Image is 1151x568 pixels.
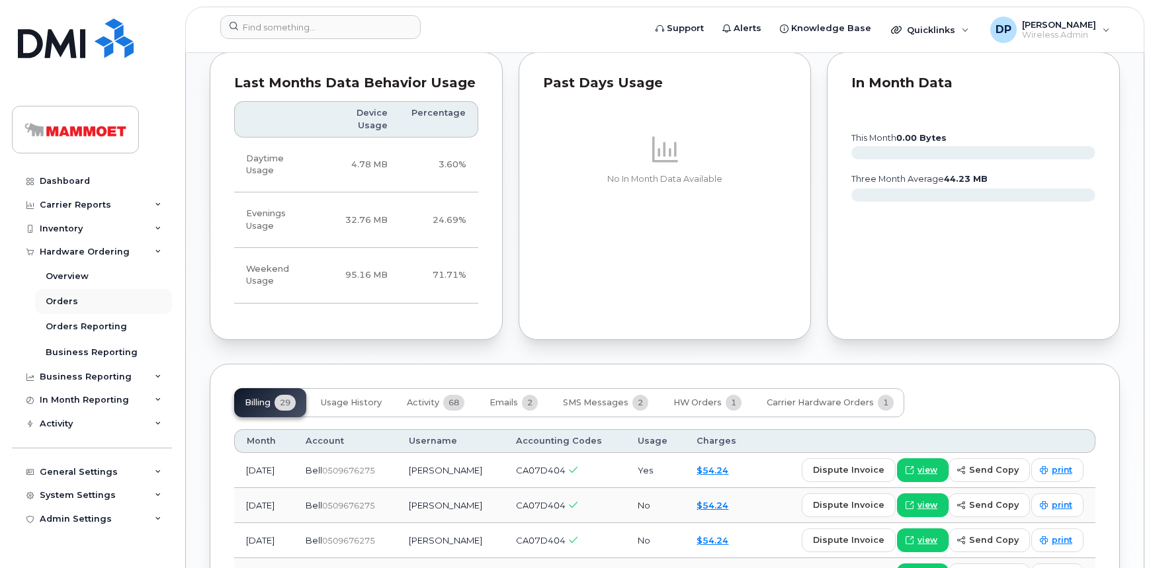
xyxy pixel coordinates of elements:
[646,15,713,42] a: Support
[802,458,896,482] button: dispute invoice
[897,528,949,552] a: view
[917,499,937,511] span: view
[897,458,949,482] a: view
[813,464,884,476] span: dispute invoice
[400,248,478,304] td: 71.71%
[969,499,1019,511] span: send copy
[234,192,321,248] td: Evenings Usage
[767,397,874,408] span: Carrier Hardware Orders
[321,248,399,304] td: 95.16 MB
[397,453,505,488] td: [PERSON_NAME]
[321,101,399,138] th: Device Usage
[697,535,728,546] a: $54.24
[397,429,505,453] th: Username
[294,429,397,453] th: Account
[397,488,505,523] td: [PERSON_NAME]
[321,397,382,408] span: Usage History
[400,138,478,193] td: 3.60%
[563,397,628,408] span: SMS Messages
[322,536,375,546] span: 0509676275
[490,397,518,408] span: Emails
[543,77,787,90] div: Past Days Usage
[944,174,988,184] tspan: 44.23 MB
[543,173,787,185] p: No In Month Data Available
[713,15,771,42] a: Alerts
[322,466,375,475] span: 0509676275
[949,528,1030,552] button: send copy
[969,464,1019,476] span: send copy
[306,500,322,510] span: Bell
[234,138,321,193] td: Daytime Usage
[1031,458,1084,482] a: print
[771,15,880,42] a: Knowledge Base
[234,488,294,523] td: [DATE]
[1052,499,1072,511] span: print
[234,248,478,304] tr: Friday from 6:00pm to Monday 8:00am
[234,429,294,453] th: Month
[667,22,704,35] span: Support
[917,534,937,546] span: view
[673,397,722,408] span: HW Orders
[813,499,884,511] span: dispute invoice
[949,493,1030,517] button: send copy
[504,429,626,453] th: Accounting Codes
[234,453,294,488] td: [DATE]
[516,500,566,510] span: CA07D404
[516,465,566,475] span: CA07D404
[306,465,322,475] span: Bell
[969,534,1019,546] span: send copy
[896,133,947,143] tspan: 0.00 Bytes
[1052,464,1072,476] span: print
[234,523,294,558] td: [DATE]
[897,493,949,517] a: view
[1031,493,1084,517] a: print
[726,395,742,411] span: 1
[1022,19,1096,30] span: [PERSON_NAME]
[516,535,566,546] span: CA07D404
[234,192,478,248] tr: Weekdays from 6:00pm to 8:00am
[734,22,761,35] span: Alerts
[917,464,937,476] span: view
[878,395,894,411] span: 1
[981,17,1119,43] div: David Paetkau
[306,535,322,546] span: Bell
[321,192,399,248] td: 32.76 MB
[1052,534,1072,546] span: print
[400,192,478,248] td: 24.69%
[443,395,464,411] span: 68
[802,528,896,552] button: dispute invoice
[813,534,884,546] span: dispute invoice
[802,493,896,517] button: dispute invoice
[907,24,955,35] span: Quicklinks
[626,488,685,523] td: No
[234,77,478,90] div: Last Months Data Behavior Usage
[234,248,321,304] td: Weekend Usage
[697,500,728,510] a: $54.24
[1093,510,1141,558] iframe: Messenger Launcher
[322,501,375,510] span: 0509676275
[626,523,685,558] td: No
[400,101,478,138] th: Percentage
[407,397,439,408] span: Activity
[632,395,648,411] span: 2
[851,77,1095,90] div: In Month Data
[626,453,685,488] td: Yes
[1031,528,1084,552] a: print
[882,17,978,43] div: Quicklinks
[220,15,421,39] input: Find something...
[851,174,988,184] text: three month average
[697,465,728,475] a: $54.24
[626,429,685,453] th: Usage
[791,22,871,35] span: Knowledge Base
[397,523,505,558] td: [PERSON_NAME]
[321,138,399,193] td: 4.78 MB
[949,458,1030,482] button: send copy
[996,22,1011,38] span: DP
[522,395,538,411] span: 2
[685,429,757,453] th: Charges
[851,133,947,143] text: this month
[1022,30,1096,40] span: Wireless Admin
